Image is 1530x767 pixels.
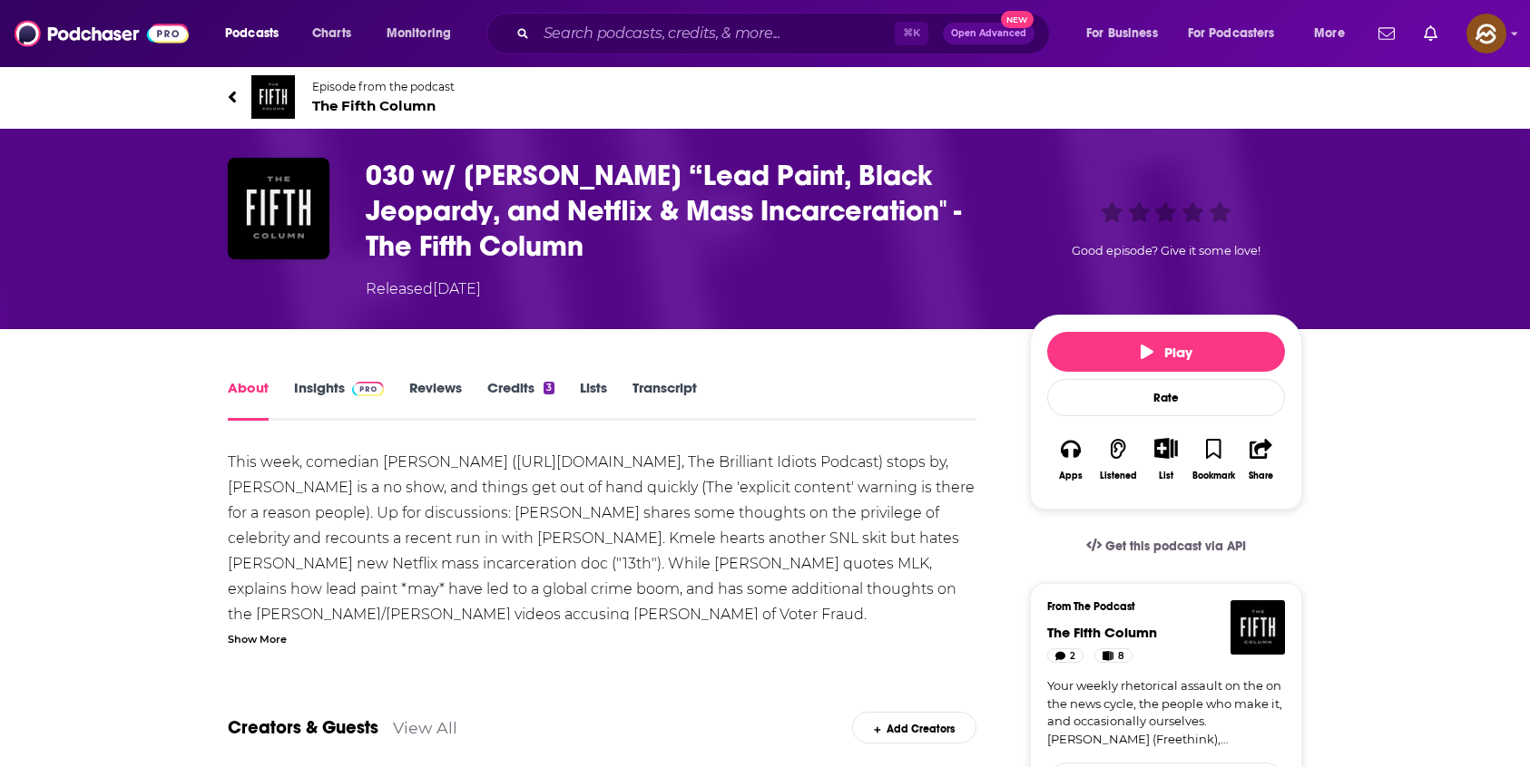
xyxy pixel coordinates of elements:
[1047,677,1285,748] a: Your weekly rhetorical assault on the on the news cycle, the people who make it, and occasionally...
[212,19,302,48] button: open menu
[1100,471,1137,481] div: Listened
[951,29,1026,38] span: Open Advanced
[1059,471,1083,481] div: Apps
[1072,244,1260,257] span: Good episode? Give it some love!
[374,19,475,48] button: open menu
[228,75,1302,119] a: The Fifth ColumnEpisode from the podcastThe Fifth Column
[1466,14,1506,53] button: Show profile menu
[1190,426,1237,492] button: Bookmark
[1141,344,1192,361] span: Play
[1231,600,1285,655] img: The Fifth Column
[366,278,481,300] div: Released [DATE]
[1188,21,1275,46] span: For Podcasters
[312,80,455,93] span: Episode from the podcast
[580,379,607,421] a: Lists
[1094,426,1142,492] button: Listened
[300,19,362,48] a: Charts
[1086,21,1158,46] span: For Business
[1192,471,1235,481] div: Bookmark
[1147,438,1184,458] button: Show More Button
[409,379,462,421] a: Reviews
[895,22,928,45] span: ⌘ K
[228,158,329,259] img: 030 w/ Andrew Schulz “Lead Paint, Black Jeopardy, and Netflix & Mass Incarceration" - The Fifth C...
[1159,470,1173,481] div: List
[1047,332,1285,372] button: Play
[1047,624,1157,641] a: The Fifth Column
[15,16,189,51] img: Podchaser - Follow, Share and Rate Podcasts
[544,382,554,394] div: 3
[1074,19,1181,48] button: open menu
[294,379,384,421] a: InsightsPodchaser Pro
[1417,18,1445,49] a: Show notifications dropdown
[1466,14,1506,53] span: Logged in as hey85204
[1466,14,1506,53] img: User Profile
[1070,647,1075,665] span: 2
[312,97,455,114] span: The Fifth Column
[225,21,279,46] span: Podcasts
[387,21,451,46] span: Monitoring
[228,716,378,739] a: Creators & Guests
[504,13,1067,54] div: Search podcasts, credits, & more...
[633,379,697,421] a: Transcript
[516,453,682,471] a: [URL][DOMAIN_NAME]
[1118,647,1124,665] span: 8
[1072,524,1260,568] a: Get this podcast via API
[1301,19,1368,48] button: open menu
[366,158,1001,264] h1: 030 w/ Andrew Schulz “Lead Paint, Black Jeopardy, and Netflix & Mass Incarceration" - The Fifth C...
[228,379,269,421] a: About
[1047,379,1285,416] div: Rate
[1176,19,1301,48] button: open menu
[943,23,1035,44] button: Open AdvancedNew
[352,382,384,396] img: Podchaser Pro
[1094,648,1133,663] a: 8
[393,718,457,737] a: View All
[251,75,295,119] img: The Fifth Column
[1238,426,1285,492] button: Share
[1047,426,1094,492] button: Apps
[1047,600,1270,613] h3: From The Podcast
[1105,539,1246,554] span: Get this podcast via API
[852,712,976,743] div: Add Creators
[1371,18,1402,49] a: Show notifications dropdown
[1143,426,1190,492] div: Show More ButtonList
[487,379,554,421] a: Credits3
[536,19,895,48] input: Search podcasts, credits, & more...
[1314,21,1345,46] span: More
[1249,471,1273,481] div: Share
[312,21,351,46] span: Charts
[1001,11,1034,28] span: New
[1047,648,1084,663] a: 2
[228,450,976,754] div: This week, comedian [PERSON_NAME] ( , The Brilliant Idiots Podcast) stops by, [PERSON_NAME] is a ...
